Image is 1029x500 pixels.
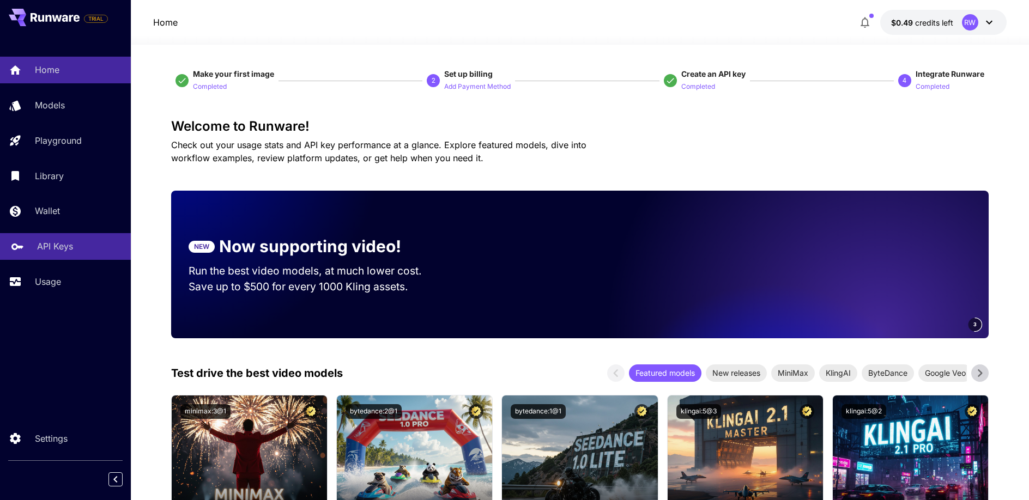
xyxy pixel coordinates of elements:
span: Add your payment card to enable full platform functionality. [84,12,108,25]
p: NEW [194,242,209,252]
p: Playground [35,134,82,147]
span: credits left [915,18,953,27]
span: KlingAI [819,367,857,379]
button: Completed [681,80,715,93]
div: RW [962,14,978,31]
button: Certified Model – Vetted for best performance and includes a commercial license. [304,404,318,419]
button: Certified Model – Vetted for best performance and includes a commercial license. [965,404,979,419]
button: Completed [193,80,227,93]
p: Usage [35,275,61,288]
span: New releases [706,367,767,379]
div: Google Veo [918,364,972,382]
p: Home [35,63,59,76]
p: Completed [681,82,715,92]
button: bytedance:1@1 [511,404,566,419]
span: 3 [973,320,977,328]
p: API Keys [37,240,73,253]
span: Create an API key [681,69,746,78]
button: klingai:5@3 [676,404,721,419]
button: $0.4943RW [880,10,1007,35]
span: $0.49 [891,18,915,27]
span: TRIAL [84,15,107,23]
p: Wallet [35,204,60,217]
p: 2 [432,76,435,86]
p: Completed [193,82,227,92]
button: Collapse sidebar [108,472,123,486]
button: klingai:5@2 [842,404,886,419]
p: Settings [35,432,68,445]
button: bytedance:2@1 [346,404,402,419]
span: Make your first image [193,69,274,78]
p: Completed [916,82,949,92]
p: Models [35,99,65,112]
span: ByteDance [862,367,914,379]
button: Certified Model – Vetted for best performance and includes a commercial license. [634,404,649,419]
button: Certified Model – Vetted for best performance and includes a commercial license. [800,404,814,419]
p: Add Payment Method [444,82,511,92]
button: Completed [916,80,949,93]
button: minimax:3@1 [180,404,231,419]
p: Save up to $500 for every 1000 Kling assets. [189,279,443,295]
nav: breadcrumb [153,16,178,29]
span: MiniMax [771,367,815,379]
span: Integrate Runware [916,69,984,78]
p: Library [35,169,64,182]
div: KlingAI [819,364,857,382]
button: Certified Model – Vetted for best performance and includes a commercial license. [469,404,483,419]
div: MiniMax [771,364,815,382]
span: Check out your usage stats and API key performance at a glance. Explore featured models, dive int... [171,139,586,163]
span: Set up billing [444,69,493,78]
div: ByteDance [862,364,914,382]
div: Collapse sidebar [117,469,131,489]
div: New releases [706,364,767,382]
div: Featured models [629,364,701,382]
button: Add Payment Method [444,80,511,93]
p: Now supporting video! [219,234,401,259]
span: Google Veo [918,367,972,379]
p: Test drive the best video models [171,365,343,381]
p: Run the best video models, at much lower cost. [189,263,443,279]
div: $0.4943 [891,17,953,28]
a: Home [153,16,178,29]
p: 4 [903,76,906,86]
h3: Welcome to Runware! [171,119,989,134]
span: Featured models [629,367,701,379]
